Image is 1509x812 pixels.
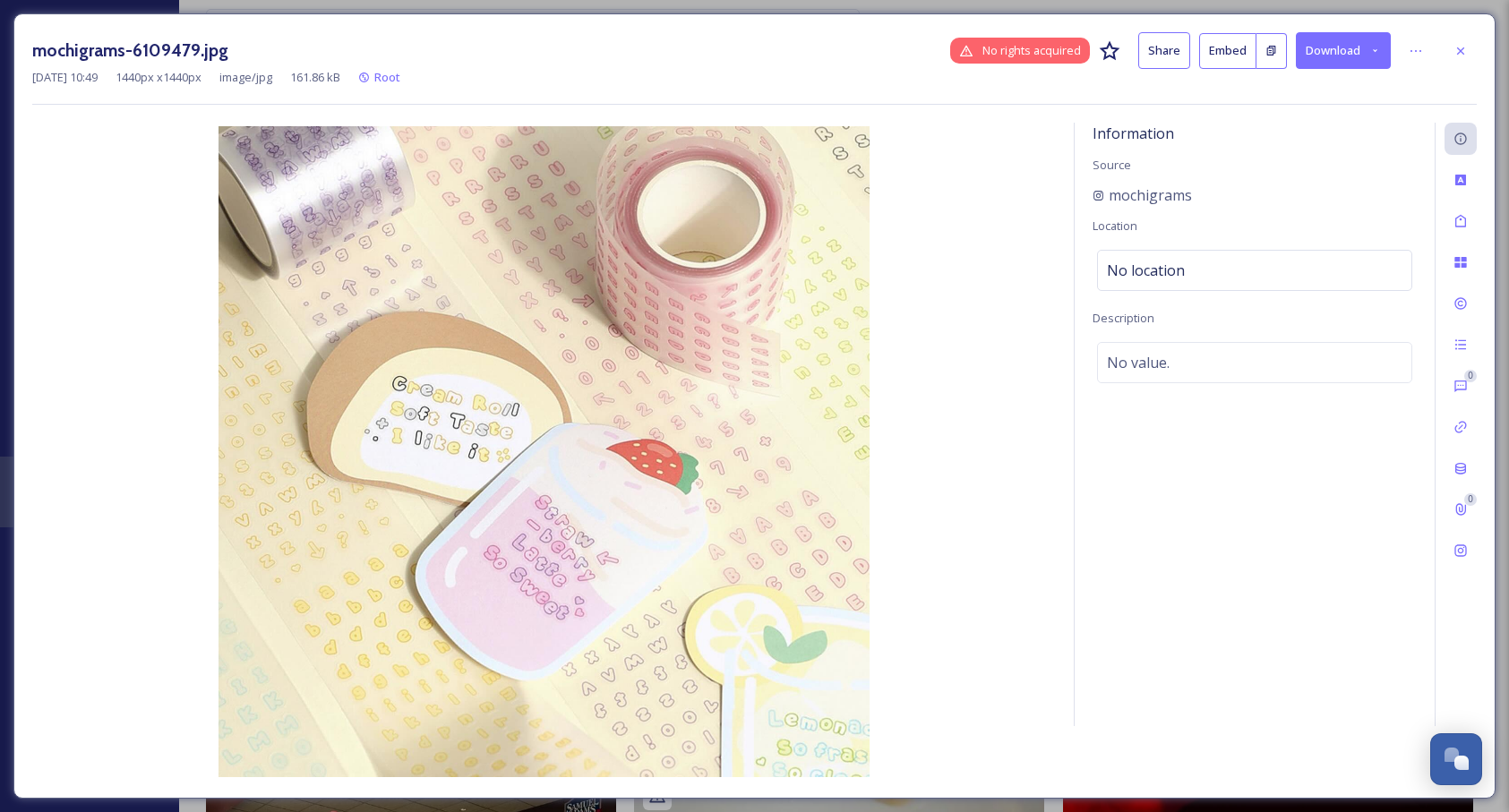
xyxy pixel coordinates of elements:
[290,69,340,86] span: 161.86 kB
[374,69,400,85] span: Root
[982,42,1081,59] span: No rights acquired
[1296,32,1391,69] button: Download
[219,69,272,86] span: image/jpg
[1093,124,1174,143] span: Information
[1107,352,1170,373] span: No value.
[1464,370,1477,382] div: 0
[1093,184,1192,206] a: mochigrams
[1093,218,1137,234] span: Location
[1109,184,1192,206] span: mochigrams
[1464,493,1477,506] div: 0
[32,69,98,86] span: [DATE] 10:49
[1093,310,1154,326] span: Description
[1138,32,1190,69] button: Share
[1107,260,1185,281] span: No location
[1430,733,1482,785] button: Open Chat
[32,126,1056,777] img: mochigrams-6109479.jpg
[116,69,201,86] span: 1440 px x 1440 px
[32,38,228,64] h3: mochigrams-6109479.jpg
[1093,157,1131,173] span: Source
[1199,33,1256,69] button: Embed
